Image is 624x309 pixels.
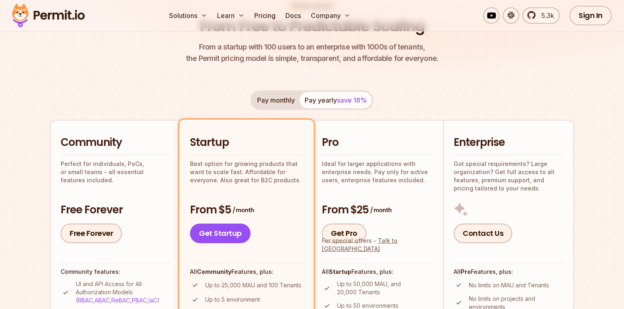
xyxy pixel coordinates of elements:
[186,41,438,64] p: the Permit pricing model is simple, transparent, and affordable for everyone.
[252,92,300,108] button: Pay monthly
[322,160,433,184] p: Ideal for larger applications with enterprise needs. Pay only for active users, enterprise featur...
[190,160,303,184] p: Best option for growing products that want to scale fast. Affordable for everyone. Also great for...
[454,160,563,193] p: Got special requirements? Large organization? Get full access to all features, premium support, a...
[61,160,171,184] p: Perfect for individuals, PoCs, or small teams - all essential features included.
[307,7,354,24] button: Company
[454,135,563,150] h2: Enterprise
[190,268,303,276] h4: All Features, plus:
[322,224,366,243] a: Get Pro
[536,11,554,20] span: 5.3k
[329,268,351,275] strong: Startup
[214,7,248,24] button: Learn
[190,203,303,217] h3: From $5
[61,203,171,217] h3: Free Forever
[322,135,433,150] h2: Pro
[149,297,157,304] a: IaC
[61,268,171,276] h4: Community features:
[166,7,210,24] button: Solutions
[322,268,433,276] h4: All Features, plus:
[197,268,231,275] strong: Community
[76,280,171,305] p: UI and API Access for All Authorization Models ( , , , , )
[337,280,433,296] p: Up to 50,000 MAU, and 20,000 Tenants
[205,281,301,289] p: Up to 25,000 MAU and 100 Tenants
[190,224,251,243] a: Get Startup
[251,7,279,24] a: Pricing
[200,16,425,37] h1: From Free to Predictable Scaling
[190,135,303,150] h2: Startup
[522,7,560,24] a: 5.3k
[454,224,512,243] a: Contact Us
[233,206,254,214] span: / month
[61,135,171,150] h2: Community
[370,206,391,214] span: / month
[469,281,549,289] p: No limits on MAU and Tenants
[454,268,563,276] h4: All Features, plus:
[322,237,433,253] div: For special offers -
[322,203,433,217] h3: From $25
[78,297,93,304] a: RBAC
[186,41,438,53] span: From a startup with 100 users to an enterprise with 1000s of tenants,
[282,7,304,24] a: Docs
[95,297,110,304] a: ABAC
[132,297,147,304] a: PBAC
[61,224,122,243] a: Free Forever
[461,268,471,275] strong: Pro
[111,297,130,304] a: ReBAC
[570,6,612,25] a: Sign In
[8,2,88,29] img: Permit logo
[205,296,260,304] p: Up to 5 environment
